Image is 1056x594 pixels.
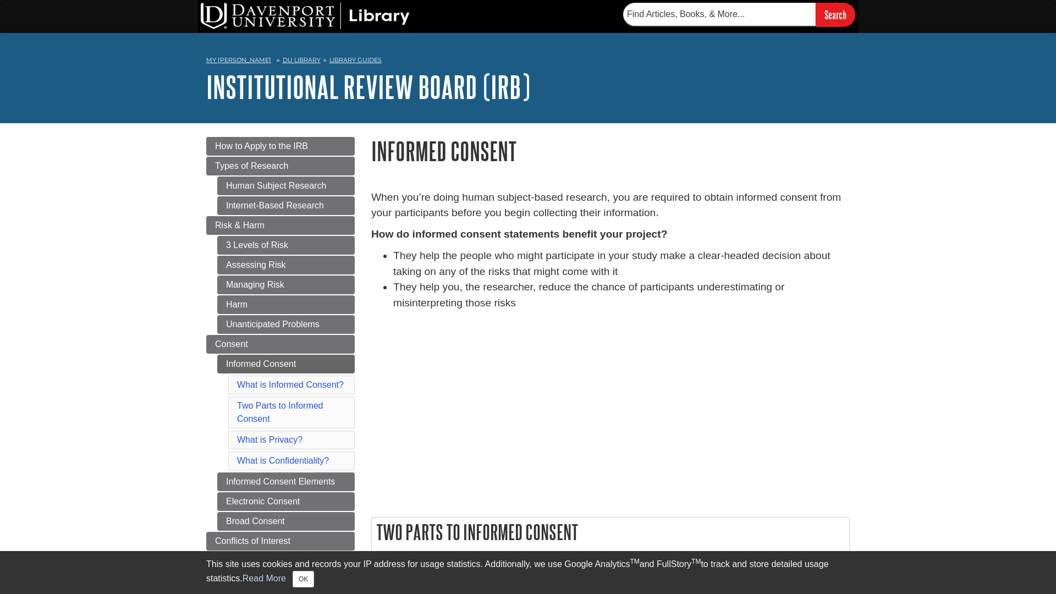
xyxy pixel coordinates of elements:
[371,190,850,222] p: When you’re doing human subject-based research, you are required to obtain informed consent from ...
[201,3,410,29] img: DU Library
[217,355,355,373] a: Informed Consent
[623,3,855,26] form: Searches DU Library's articles, books, and more
[217,512,355,531] a: Broad Consent
[243,574,286,583] a: Read More
[371,137,850,165] h1: Informed Consent
[371,228,667,240] strong: How do informed consent statements benefit your project?
[623,3,816,26] input: Find Articles, Books, & More...
[206,157,355,175] a: Types of Research
[237,401,323,424] a: Two Parts to Informed Consent
[371,317,679,490] iframe: YouTube video player
[206,335,355,354] a: Consent
[293,571,314,587] button: Close
[215,161,288,170] span: Types of Research
[237,456,329,465] a: What is Confidentiality?
[215,536,290,546] span: Conflicts of Interest
[206,558,850,587] div: This site uses cookies and records your IP address for usage statistics. Additionally, we use Goo...
[630,558,639,565] sup: TM
[217,196,355,215] a: Internet-Based Research
[283,56,321,64] a: DU Library
[217,256,355,274] a: Assessing Risk
[206,53,850,70] nav: breadcrumb
[215,339,248,349] span: Consent
[816,3,855,26] input: Search
[215,141,308,151] span: How to Apply to the IRB
[217,276,355,294] a: Managing Risk
[215,221,265,230] span: Risk & Harm
[691,558,701,565] sup: TM
[206,216,355,235] a: Risk & Harm
[393,248,850,280] li: They help the people who might participate in your study make a clear-headed decision about takin...
[206,70,530,104] a: Institutional Review Board (IRB)
[217,315,355,334] a: Unanticipated Problems
[206,56,271,65] a: My [PERSON_NAME]
[217,295,355,314] a: Harm
[206,137,355,156] a: How to Apply to the IRB
[237,380,344,389] a: What is Informed Consent?
[217,472,355,491] a: Informed Consent Elements
[329,56,382,64] a: Library Guides
[372,518,849,547] h2: Two Parts to Informed Consent
[217,492,355,511] a: Electronic Consent
[393,279,850,311] li: They help you, the researcher, reduce the chance of participants underestimating or misinterpreti...
[206,532,355,551] a: Conflicts of Interest
[217,177,355,195] a: Human Subject Research
[237,435,302,444] a: What is Privacy?
[217,236,355,255] a: 3 Levels of Risk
